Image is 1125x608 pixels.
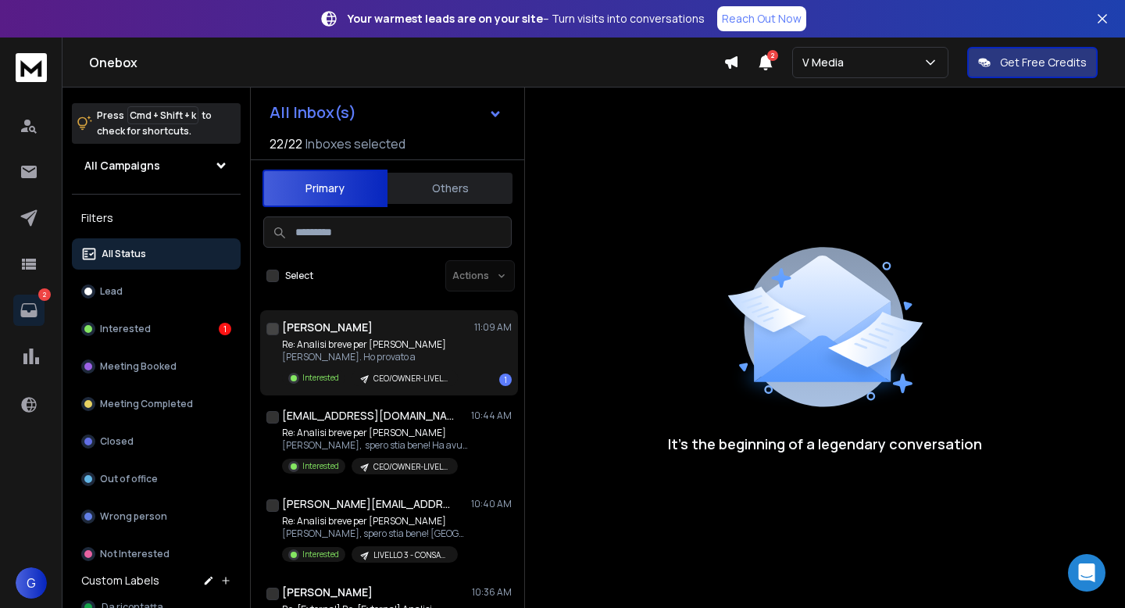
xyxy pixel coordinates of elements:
[100,473,158,485] p: Out of office
[100,548,170,560] p: Not Interested
[72,501,241,532] button: Wrong person
[471,498,512,510] p: 10:40 AM
[474,321,512,334] p: 11:09 AM
[387,171,512,206] button: Others
[282,528,470,540] p: [PERSON_NAME], spero stia bene! [GEOGRAPHIC_DATA]
[72,207,241,229] h3: Filters
[282,320,373,335] h1: [PERSON_NAME]
[348,11,543,26] strong: Your warmest leads are on your site
[38,288,51,301] p: 2
[72,351,241,382] button: Meeting Booked
[81,573,159,588] h3: Custom Labels
[302,549,339,560] p: Interested
[219,323,231,335] div: 1
[282,338,458,351] p: Re: Analisi breve per [PERSON_NAME]
[471,410,512,422] p: 10:44 AM
[967,47,1098,78] button: Get Free Credits
[282,408,454,424] h1: [EMAIL_ADDRESS][DOMAIN_NAME]
[72,463,241,495] button: Out of office
[373,461,448,473] p: CEO/OWNER-LIVELLO 3 - CONSAPEVOLE DEL PROBLEMA-PERSONALIZZAZIONI TARGET A-TEST 1
[282,439,470,452] p: [PERSON_NAME], spero stia bene! Ha avuto
[802,55,850,70] p: V Media
[127,106,198,124] span: Cmd + Shift + k
[72,238,241,270] button: All Status
[16,53,47,82] img: logo
[717,6,806,31] a: Reach Out Now
[84,158,160,173] h1: All Campaigns
[262,170,387,207] button: Primary
[16,567,47,599] button: G
[282,427,470,439] p: Re: Analisi breve per [PERSON_NAME]
[72,388,241,420] button: Meeting Completed
[270,105,356,120] h1: All Inbox(s)
[668,433,982,455] p: It’s the beginning of a legendary conversation
[13,295,45,326] a: 2
[499,374,512,386] div: 1
[100,398,193,410] p: Meeting Completed
[100,510,167,523] p: Wrong person
[89,53,723,72] h1: Onebox
[373,373,448,384] p: CEO/OWNER-LIVELLO 3 - CONSAPEVOLE DEL PROBLEMA-PERSONALIZZAZIONI TARGET A-TEST 1
[373,549,448,561] p: LIVELLO 3 - CONSAPEVOLE DEL PROBLEMA test 1
[100,285,123,298] p: Lead
[302,372,339,384] p: Interested
[102,248,146,260] p: All Status
[302,460,339,472] p: Interested
[1068,554,1105,592] div: Open Intercom Messenger
[270,134,302,153] span: 22 / 22
[282,351,458,363] p: [PERSON_NAME]. Ho provato a
[72,426,241,457] button: Closed
[282,585,373,600] h1: [PERSON_NAME]
[472,586,512,599] p: 10:36 AM
[72,276,241,307] button: Lead
[282,515,470,528] p: Re: Analisi breve per [PERSON_NAME]
[97,108,212,139] p: Press to check for shortcuts.
[282,496,454,512] h1: [PERSON_NAME][EMAIL_ADDRESS][DOMAIN_NAME]
[722,11,802,27] p: Reach Out Now
[285,270,313,282] label: Select
[305,134,405,153] h3: Inboxes selected
[100,323,151,335] p: Interested
[100,435,134,448] p: Closed
[767,50,778,61] span: 2
[348,11,705,27] p: – Turn visits into conversations
[72,150,241,181] button: All Campaigns
[100,360,177,373] p: Meeting Booked
[1000,55,1087,70] p: Get Free Credits
[257,97,515,128] button: All Inbox(s)
[72,538,241,570] button: Not Interested
[72,313,241,345] button: Interested1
